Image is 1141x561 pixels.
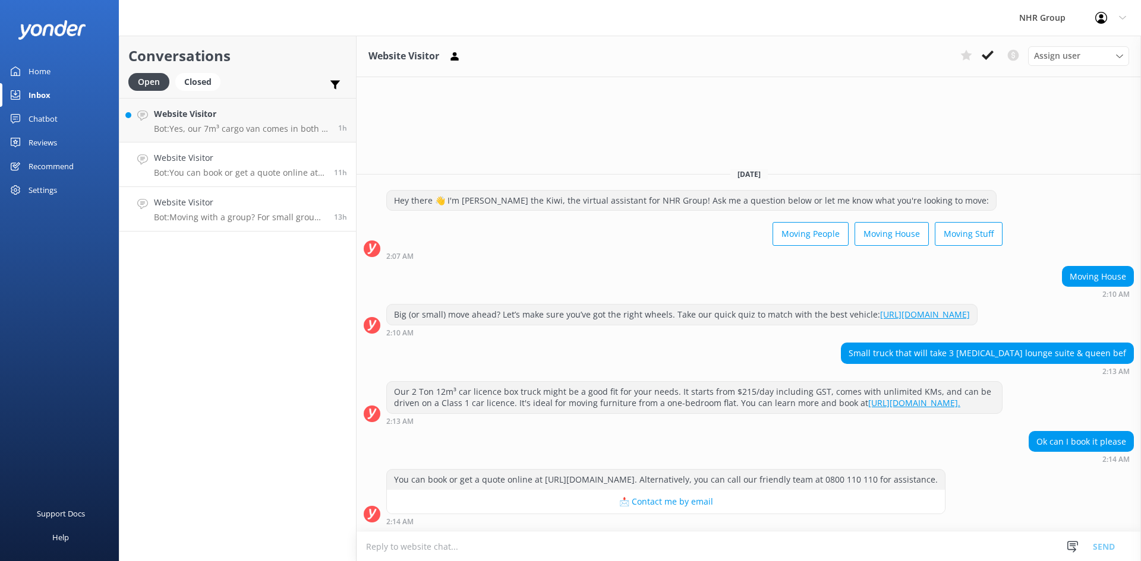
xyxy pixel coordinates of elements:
[387,191,996,211] div: Hey there 👋 I'm [PERSON_NAME] the Kiwi, the virtual assistant for NHR Group! Ask me a question be...
[387,490,945,514] button: 📩 Contact me by email
[128,45,347,67] h2: Conversations
[29,83,51,107] div: Inbox
[334,212,347,222] span: Sep 19 2025 12:48am (UTC +12:00) Pacific/Auckland
[18,20,86,40] img: yonder-white-logo.png
[52,525,69,549] div: Help
[868,397,960,408] a: [URL][DOMAIN_NAME].
[175,73,220,91] div: Closed
[386,417,1003,425] div: Sep 19 2025 02:13am (UTC +12:00) Pacific/Auckland
[1102,368,1130,375] strong: 2:13 AM
[1028,46,1129,65] div: Assign User
[37,502,85,525] div: Support Docs
[773,222,849,246] button: Moving People
[386,518,414,525] strong: 2:14 AM
[880,309,970,320] a: [URL][DOMAIN_NAME]
[387,470,945,490] div: You can book or get a quote online at [URL][DOMAIN_NAME]. Alternatively, you can call our friendl...
[1029,455,1134,463] div: Sep 19 2025 02:14am (UTC +12:00) Pacific/Auckland
[29,107,58,131] div: Chatbot
[1029,432,1133,452] div: Ok can I book it please
[29,131,57,154] div: Reviews
[29,178,57,202] div: Settings
[154,167,325,178] p: Bot: You can book or get a quote online at [URL][DOMAIN_NAME]. Alternatively, you can call our fr...
[175,75,226,88] a: Closed
[29,154,74,178] div: Recommend
[386,328,978,337] div: Sep 19 2025 02:10am (UTC +12:00) Pacific/Auckland
[154,196,325,209] h4: Website Visitor
[855,222,929,246] button: Moving House
[386,418,414,425] strong: 2:13 AM
[334,167,347,178] span: Sep 19 2025 02:14am (UTC +12:00) Pacific/Auckland
[841,343,1133,363] div: Small truck that will take 3 [MEDICAL_DATA] lounge suite & queen bef
[338,123,347,133] span: Sep 19 2025 12:30pm (UTC +12:00) Pacific/Auckland
[386,252,1003,260] div: Sep 19 2025 02:07am (UTC +12:00) Pacific/Auckland
[387,382,1002,413] div: Our 2 Ton 12m³ car licence box truck might be a good fit for your needs. It starts from $215/day ...
[128,73,169,91] div: Open
[154,123,329,134] p: Bot: Yes, our 7m³ cargo van comes in both 2 or 3 seater options. You can learn more and book at [...
[368,49,439,64] h3: Website Visitor
[119,98,356,142] a: Website VisitorBot:Yes, our 7m³ cargo van comes in both 2 or 3 seater options. You can learn more...
[1062,290,1134,298] div: Sep 19 2025 02:10am (UTC +12:00) Pacific/Auckland
[386,517,945,525] div: Sep 19 2025 02:14am (UTC +12:00) Pacific/Auckland
[119,187,356,232] a: Website VisitorBot:Moving with a group? For small groups of 1–5 people, you can enquire about our...
[154,107,329,121] h4: Website Visitor
[935,222,1003,246] button: Moving Stuff
[387,305,977,325] div: Big (or small) move ahead? Let’s make sure you’ve got the right wheels. Take our quick quiz to ma...
[386,253,414,260] strong: 2:07 AM
[730,169,768,179] span: [DATE]
[1034,49,1080,62] span: Assign user
[841,367,1134,375] div: Sep 19 2025 02:13am (UTC +12:00) Pacific/Auckland
[386,329,414,337] strong: 2:10 AM
[1102,456,1130,463] strong: 2:14 AM
[154,151,325,164] h4: Website Visitor
[128,75,175,88] a: Open
[154,212,325,223] p: Bot: Moving with a group? For small groups of 1–5 people, you can enquire about our cars and SUVs...
[1102,291,1130,298] strong: 2:10 AM
[29,59,51,83] div: Home
[1063,267,1133,287] div: Moving House
[119,142,356,187] a: Website VisitorBot:You can book or get a quote online at [URL][DOMAIN_NAME]. Alternatively, you c...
